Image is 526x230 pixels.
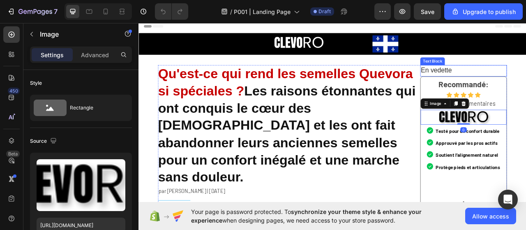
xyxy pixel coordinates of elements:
iframe: Design area [138,20,526,205]
div: Style [30,79,42,87]
p: Image [40,29,110,39]
strong: Recommandé: [381,76,445,88]
span: Allow access [472,212,509,221]
span: P001 | Landing Page [234,7,291,16]
button: Save [414,3,441,20]
div: Beta [6,151,20,157]
span: En vedette [359,60,399,69]
strong: Les raisons étonnantes qui ont conquis le cœur des [DEMOGRAPHIC_DATA] et les ont fait abandonner ... [25,81,353,209]
div: Source [30,136,58,147]
p: Settings [41,51,64,59]
span: synchronize your theme style & enhance your experience [191,208,422,224]
div: Text Block [360,49,388,56]
button: Upgrade to publish [444,3,523,20]
strong: Soutient l’alignement naturel [378,168,457,176]
span: / [230,7,232,16]
div: 450 [8,88,20,94]
button: 7 [3,3,61,20]
strong: Testé pour un confort durable [378,138,459,145]
span: Save [421,8,434,15]
p: 4.8 - 1 897 Commentaires [360,100,467,113]
strong: Protège pieds et articulations [378,184,460,191]
div: Rich Text Editor. Editing area: main [358,58,468,72]
div: Upgrade to publish [451,7,516,16]
strong: Approuvé par les pros actifs [378,153,457,160]
button: Allow access [465,208,516,224]
div: Image [369,103,387,110]
img: gempages_581381216104612777-8755e407-2d5f-4e23-8b59-16282b3e1b2e.png [372,114,454,133]
p: par [PERSON_NAME] | [DATE] [25,212,354,224]
div: Undo/Redo [155,3,188,20]
p: Advanced [81,51,109,59]
span: Draft [318,8,331,15]
img: preview-image [37,159,125,211]
p: 7 [54,7,58,16]
div: 0 [409,137,418,143]
div: Open Intercom Messenger [498,190,518,209]
span: Your page is password protected. To when designing pages, we need access to your store password. [191,207,454,225]
div: Rectangle [70,98,120,117]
